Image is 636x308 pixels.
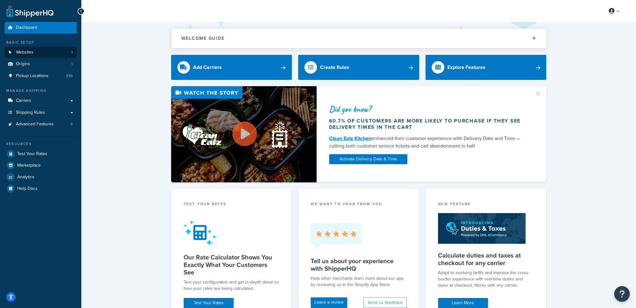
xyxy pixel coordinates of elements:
span: Pickup Locations [16,73,48,79]
a: Leave a review [311,297,347,308]
a: Marketplace [5,160,77,171]
h5: Calculate duties and taxes at checkout for any carrier [438,252,534,267]
a: Learn More [438,298,488,308]
h2: Welcome Guide [181,36,225,41]
a: Clean Eatz Kitchen [329,135,371,142]
span: 3 [70,122,73,127]
img: Video thumbnail [171,86,317,182]
div: Explore Features [447,63,486,72]
a: Analytics [5,171,77,183]
div: Test your rates [184,201,280,208]
h5: Our Rate Calculator Shows You Exactly What Your Customers See [184,253,280,276]
div: Manage Shipping [5,88,77,93]
span: 1 [71,61,73,67]
div: Did you know? [329,105,527,113]
a: Dashboard [5,22,77,34]
a: Add Carriers [171,55,292,80]
div: enhanced their customer experience with Delivery Date and Time — cutting both customer service ti... [329,135,527,150]
button: Open Resource Center [614,286,630,302]
p: Help other merchants learn more about our app by reviewing us in the Shopify App Store. [311,275,407,288]
li: Advanced Features [5,118,77,130]
span: 330 [66,73,73,79]
p: we want to hear from you [311,201,407,207]
button: Send us feedback [364,297,407,308]
a: Create Rules [298,55,419,80]
span: Advanced Features [16,122,54,127]
span: Test Your Rates [17,151,47,157]
h5: Tell us about your experience with ShipperHQ [311,257,407,272]
span: Marketplace [17,163,41,168]
div: Resources [5,141,77,147]
span: Origins [16,61,30,67]
span: Carriers [16,98,31,103]
span: Websites [16,50,33,55]
span: Dashboard [16,25,37,30]
span: Analytics [17,175,34,180]
div: New Feature [438,201,534,208]
li: Origins [5,58,77,70]
a: Carriers [5,95,77,107]
button: Welcome Guide [171,29,546,48]
li: Websites [5,47,77,58]
li: Pickup Locations [5,70,77,82]
a: Advanced Features3 [5,118,77,130]
a: Origins1 [5,58,77,70]
div: 60.7% of customers are more likely to purchase if they see delivery times in the cart [329,118,527,130]
a: Activate Delivery Date & Time [329,154,407,164]
span: Shipping Rules [16,110,45,115]
span: Help Docs [17,186,38,191]
div: Basic Setup [5,40,77,45]
a: Shipping Rules [5,107,77,118]
div: Test your configuration and get in-depth detail on how your rates are being calculated. [184,279,280,292]
a: Test Your Rates [5,148,77,159]
a: Explore Features [425,55,547,80]
a: Websites1 [5,47,77,58]
a: Help Docs [5,183,77,194]
div: Add Carriers [193,63,222,72]
p: Adapt to evolving tariffs and improve the cross-border experience with real-time duties and taxes... [438,270,534,289]
a: Test Your Rates [184,298,234,308]
span: 1 [71,50,73,55]
a: Pickup Locations330 [5,70,77,82]
div: Create Rules [320,63,349,72]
